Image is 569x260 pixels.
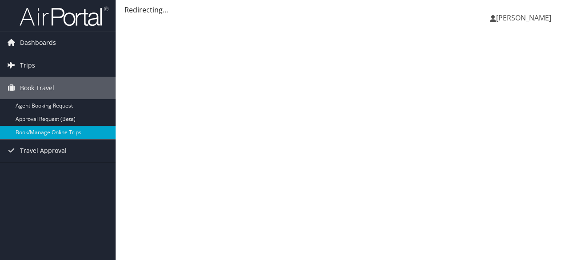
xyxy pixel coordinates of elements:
img: airportal-logo.png [20,6,108,27]
span: Book Travel [20,77,54,99]
div: Redirecting... [124,4,560,15]
span: Dashboards [20,32,56,54]
a: [PERSON_NAME] [490,4,560,31]
span: Travel Approval [20,140,67,162]
span: Trips [20,54,35,76]
span: [PERSON_NAME] [496,13,551,23]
